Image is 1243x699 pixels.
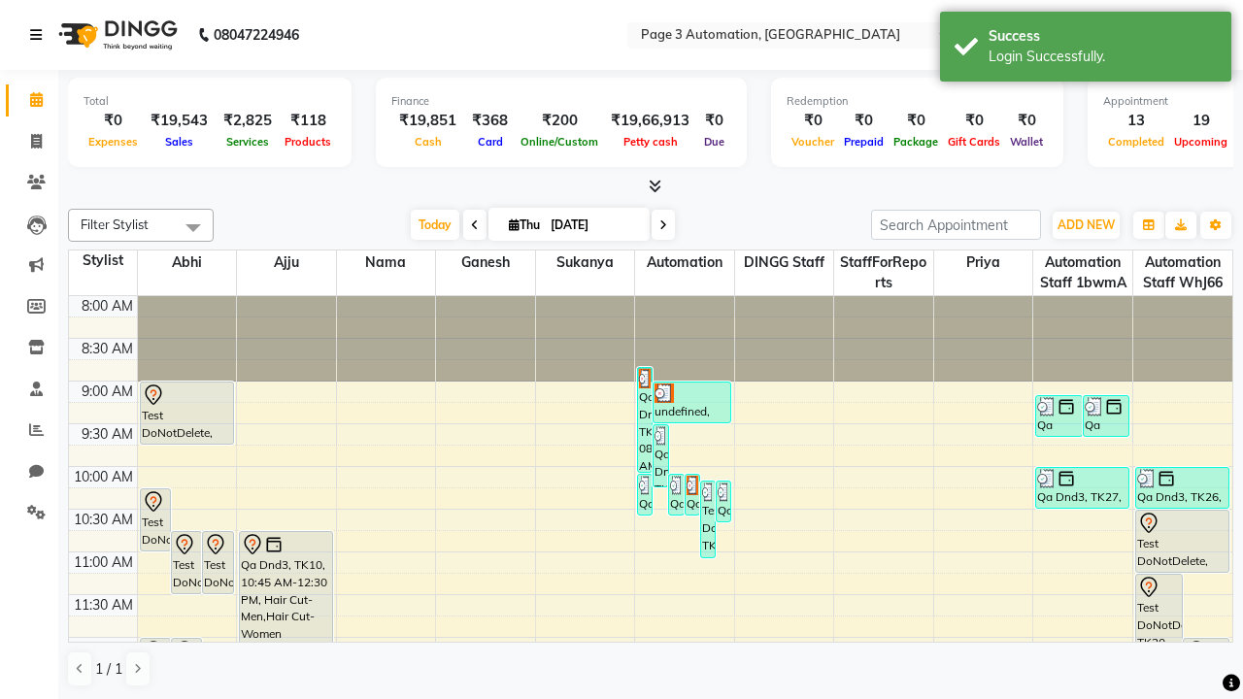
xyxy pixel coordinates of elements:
[50,8,183,62] img: logo
[989,47,1217,67] div: Login Successfully.
[686,475,699,515] div: Qa Dnd3, TK28, 10:05 AM-10:35 AM, Hair cut Below 12 years (Boy)
[391,110,464,132] div: ₹19,851
[473,135,508,149] span: Card
[603,110,697,132] div: ₹19,66,913
[504,217,545,232] span: Thu
[787,93,1048,110] div: Redemption
[70,552,137,573] div: 11:00 AM
[545,211,642,240] input: 2025-10-02
[1136,468,1229,508] div: Qa Dnd3, TK26, 10:00 AM-10:30 AM, Hair cut Below 12 years (Boy)
[1036,396,1082,436] div: Qa Dnd3, TK23, 09:10 AM-09:40 AM, Hair cut Below 12 years (Boy)
[160,135,198,149] span: Sales
[717,482,730,521] div: Qa Dnd3, TK31, 10:10 AM-10:40 AM, Hair cut Below 12 years (Boy)
[1169,110,1232,132] div: 19
[1133,250,1232,295] span: Automation Staff WhJ66
[1058,217,1115,232] span: ADD NEW
[871,210,1041,240] input: Search Appointment
[70,595,137,616] div: 11:30 AM
[143,110,216,132] div: ₹19,543
[221,135,274,149] span: Services
[84,135,143,149] span: Expenses
[70,467,137,487] div: 10:00 AM
[70,510,137,530] div: 10:30 AM
[1053,212,1120,239] button: ADD NEW
[1103,110,1169,132] div: 13
[697,110,731,132] div: ₹0
[654,383,730,422] div: undefined, TK21, 09:00 AM-09:30 AM, Hair cut Below 12 years (Boy)
[839,110,889,132] div: ₹0
[78,296,137,316] div: 8:00 AM
[536,250,635,275] span: Sukanya
[735,250,834,275] span: DINGG Staff
[411,210,459,240] span: Today
[934,250,1033,275] span: Priya
[141,489,170,550] div: Test DoNotDelete, TK11, 10:15 AM-11:00 AM, Hair Cut-Men
[71,638,137,658] div: 12:00 PM
[1103,135,1169,149] span: Completed
[95,659,122,680] span: 1 / 1
[78,382,137,402] div: 9:00 AM
[84,93,336,110] div: Total
[1136,511,1229,572] div: Test DoNotDelete, TK20, 10:30 AM-11:15 AM, Hair Cut-Men
[638,475,652,515] div: Qa Dnd3, TK29, 10:05 AM-10:35 AM, Hair cut Below 12 years (Boy)
[839,135,889,149] span: Prepaid
[138,250,237,275] span: Abhi
[1005,110,1048,132] div: ₹0
[1136,575,1182,657] div: Test DoNotDelete, TK20, 11:15 AM-12:15 PM, Hair Cut-Women
[638,368,652,472] div: Qa Dnd3, TK22, 08:50 AM-10:05 AM, Hair Cut By Expert-Men,Hair Cut-Men
[214,8,299,62] b: 08047224946
[516,135,603,149] span: Online/Custom
[216,110,280,132] div: ₹2,825
[1005,135,1048,149] span: Wallet
[240,532,332,679] div: Qa Dnd3, TK10, 10:45 AM-12:30 PM, Hair Cut-Men,Hair Cut-Women
[1084,396,1129,436] div: Qa Dnd3, TK24, 09:10 AM-09:40 AM, Hair Cut By Expert-Men
[172,532,201,593] div: Test DoNotDelete, TK04, 10:45 AM-11:30 AM, Hair Cut-Men
[203,532,232,593] div: Test DoNotDelete, TK16, 10:45 AM-11:30 AM, Hair Cut-Men
[834,250,933,295] span: StaffForReports
[337,250,436,275] span: Nama
[1036,468,1128,508] div: Qa Dnd3, TK27, 10:00 AM-10:30 AM, Hair cut Below 12 years (Boy)
[69,250,137,271] div: Stylist
[141,383,233,444] div: Test DoNotDelete, TK14, 09:00 AM-09:45 AM, Hair Cut-Men
[787,110,839,132] div: ₹0
[410,135,447,149] span: Cash
[635,250,734,275] span: Automation
[889,110,943,132] div: ₹0
[464,110,516,132] div: ₹368
[280,135,336,149] span: Products
[787,135,839,149] span: Voucher
[78,424,137,445] div: 9:30 AM
[654,425,667,486] div: Qa Dnd3, TK25, 09:30 AM-10:15 AM, Hair Cut-Men
[516,110,603,132] div: ₹200
[943,135,1005,149] span: Gift Cards
[699,135,729,149] span: Due
[1033,250,1132,295] span: Automation Staff 1bwmA
[237,250,336,275] span: Ajju
[84,110,143,132] div: ₹0
[701,482,715,557] div: Test DoNotDelete, TK33, 10:10 AM-11:05 AM, Special Hair Wash- Men
[78,339,137,359] div: 8:30 AM
[889,135,943,149] span: Package
[391,93,731,110] div: Finance
[619,135,683,149] span: Petty cash
[81,216,149,232] span: Filter Stylist
[1169,135,1232,149] span: Upcoming
[669,475,683,515] div: Qa Dnd3, TK30, 10:05 AM-10:35 AM, Hair cut Below 12 years (Boy)
[989,26,1217,47] div: Success
[436,250,535,275] span: Ganesh
[943,110,1005,132] div: ₹0
[280,110,336,132] div: ₹118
